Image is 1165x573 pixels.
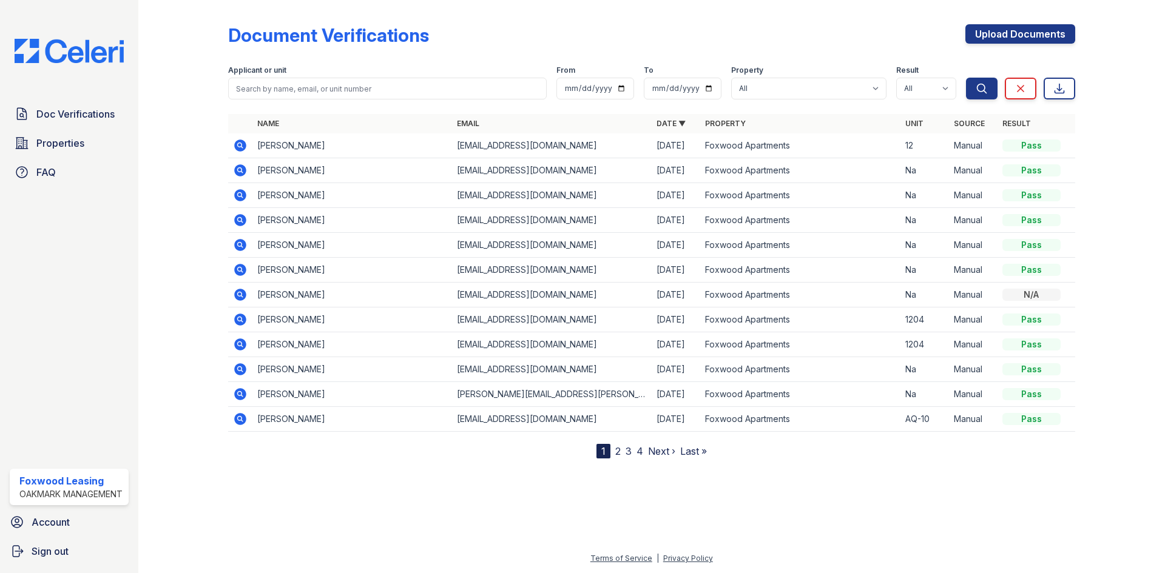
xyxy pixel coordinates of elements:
[680,445,707,457] a: Last »
[700,133,900,158] td: Foxwood Apartments
[700,382,900,407] td: Foxwood Apartments
[1002,413,1061,425] div: Pass
[657,554,659,563] div: |
[252,332,452,357] td: [PERSON_NAME]
[663,554,713,563] a: Privacy Policy
[36,136,84,150] span: Properties
[900,133,949,158] td: 12
[700,307,900,332] td: Foxwood Apartments
[1002,189,1061,201] div: Pass
[644,65,653,75] label: To
[452,158,652,183] td: [EMAIL_ADDRESS][DOMAIN_NAME]
[949,258,998,283] td: Manual
[954,119,985,128] a: Source
[452,382,652,407] td: [PERSON_NAME][EMAIL_ADDRESS][PERSON_NAME][DOMAIN_NAME]
[900,357,949,382] td: Na
[10,131,129,155] a: Properties
[626,445,632,457] a: 3
[652,258,700,283] td: [DATE]
[252,307,452,332] td: [PERSON_NAME]
[900,208,949,233] td: Na
[252,183,452,208] td: [PERSON_NAME]
[652,233,700,258] td: [DATE]
[731,65,763,75] label: Property
[5,510,133,534] a: Account
[652,208,700,233] td: [DATE]
[556,65,575,75] label: From
[652,332,700,357] td: [DATE]
[900,283,949,307] td: Na
[896,65,919,75] label: Result
[900,407,949,432] td: AQ-10
[252,208,452,233] td: [PERSON_NAME]
[700,183,900,208] td: Foxwood Apartments
[257,119,279,128] a: Name
[1002,164,1061,176] div: Pass
[965,24,1075,44] a: Upload Documents
[905,119,924,128] a: Unit
[19,488,123,500] div: Oakmark Management
[452,283,652,307] td: [EMAIL_ADDRESS][DOMAIN_NAME]
[1002,289,1061,301] div: N/A
[452,332,652,357] td: [EMAIL_ADDRESS][DOMAIN_NAME]
[700,332,900,357] td: Foxwood Apartments
[949,307,998,332] td: Manual
[949,183,998,208] td: Manual
[949,332,998,357] td: Manual
[652,158,700,183] td: [DATE]
[32,544,69,558] span: Sign out
[949,233,998,258] td: Manual
[457,119,479,128] a: Email
[1002,214,1061,226] div: Pass
[700,258,900,283] td: Foxwood Apartments
[949,133,998,158] td: Manual
[949,283,998,307] td: Manual
[705,119,746,128] a: Property
[252,133,452,158] td: [PERSON_NAME]
[652,183,700,208] td: [DATE]
[36,165,56,179] span: FAQ
[452,183,652,208] td: [EMAIL_ADDRESS][DOMAIN_NAME]
[252,407,452,432] td: [PERSON_NAME]
[652,133,700,158] td: [DATE]
[900,382,949,407] td: Na
[949,158,998,183] td: Manual
[652,307,700,332] td: [DATE]
[657,119,686,128] a: Date ▼
[5,539,133,563] a: Sign out
[700,158,900,183] td: Foxwood Apartments
[900,258,949,283] td: Na
[596,444,610,458] div: 1
[32,515,70,529] span: Account
[900,183,949,208] td: Na
[452,133,652,158] td: [EMAIL_ADDRESS][DOMAIN_NAME]
[452,258,652,283] td: [EMAIL_ADDRESS][DOMAIN_NAME]
[452,357,652,382] td: [EMAIL_ADDRESS][DOMAIN_NAME]
[228,78,547,99] input: Search by name, email, or unit number
[900,332,949,357] td: 1204
[652,283,700,307] td: [DATE]
[949,357,998,382] td: Manual
[252,357,452,382] td: [PERSON_NAME]
[1002,338,1061,350] div: Pass
[700,357,900,382] td: Foxwood Apartments
[949,208,998,233] td: Manual
[1002,139,1061,152] div: Pass
[252,258,452,283] td: [PERSON_NAME]
[652,407,700,432] td: [DATE]
[637,445,643,457] a: 4
[949,407,998,432] td: Manual
[1002,119,1031,128] a: Result
[10,102,129,126] a: Doc Verifications
[452,307,652,332] td: [EMAIL_ADDRESS][DOMAIN_NAME]
[949,382,998,407] td: Manual
[1002,388,1061,400] div: Pass
[652,382,700,407] td: [DATE]
[700,233,900,258] td: Foxwood Apartments
[452,407,652,432] td: [EMAIL_ADDRESS][DOMAIN_NAME]
[615,445,621,457] a: 2
[252,158,452,183] td: [PERSON_NAME]
[590,554,652,563] a: Terms of Service
[228,24,429,46] div: Document Verifications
